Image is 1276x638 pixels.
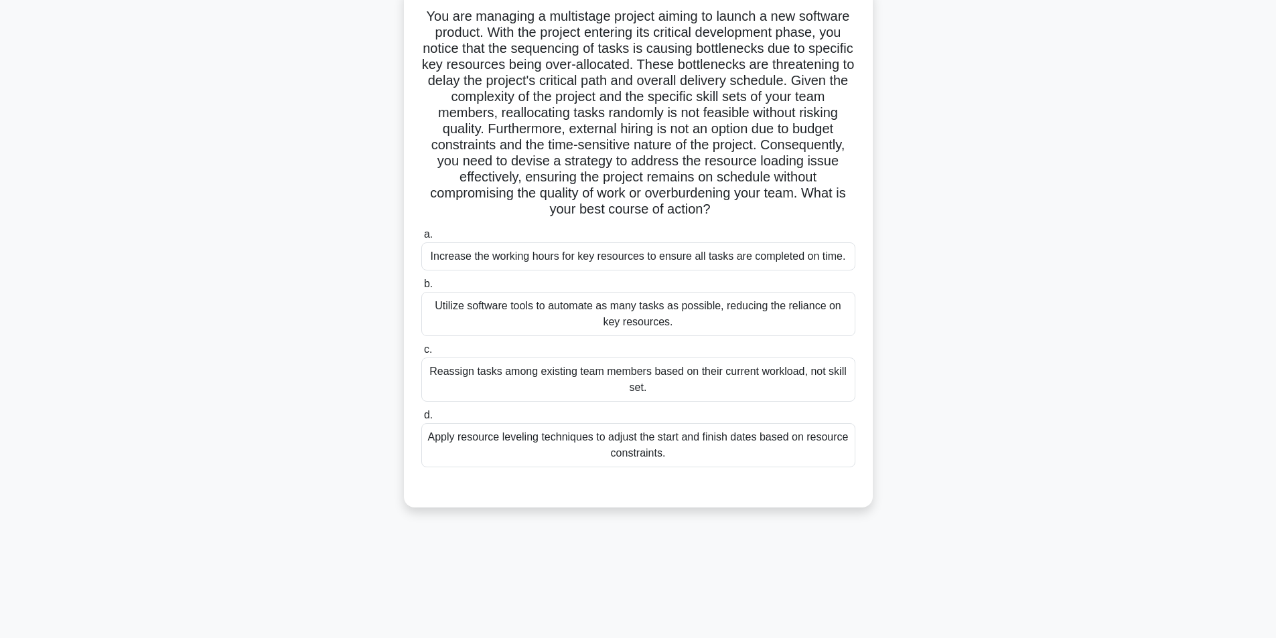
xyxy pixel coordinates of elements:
[420,8,857,218] h5: You are managing a multistage project aiming to launch a new software product. With the project e...
[424,409,433,420] span: d.
[424,228,433,240] span: a.
[424,278,433,289] span: b.
[421,242,855,270] div: Increase the working hours for key resources to ensure all tasks are completed on time.
[421,423,855,467] div: Apply resource leveling techniques to adjust the start and finish dates based on resource constra...
[421,357,855,402] div: Reassign tasks among existing team members based on their current workload, not skill set.
[424,343,432,355] span: c.
[421,292,855,336] div: Utilize software tools to automate as many tasks as possible, reducing the reliance on key resour...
